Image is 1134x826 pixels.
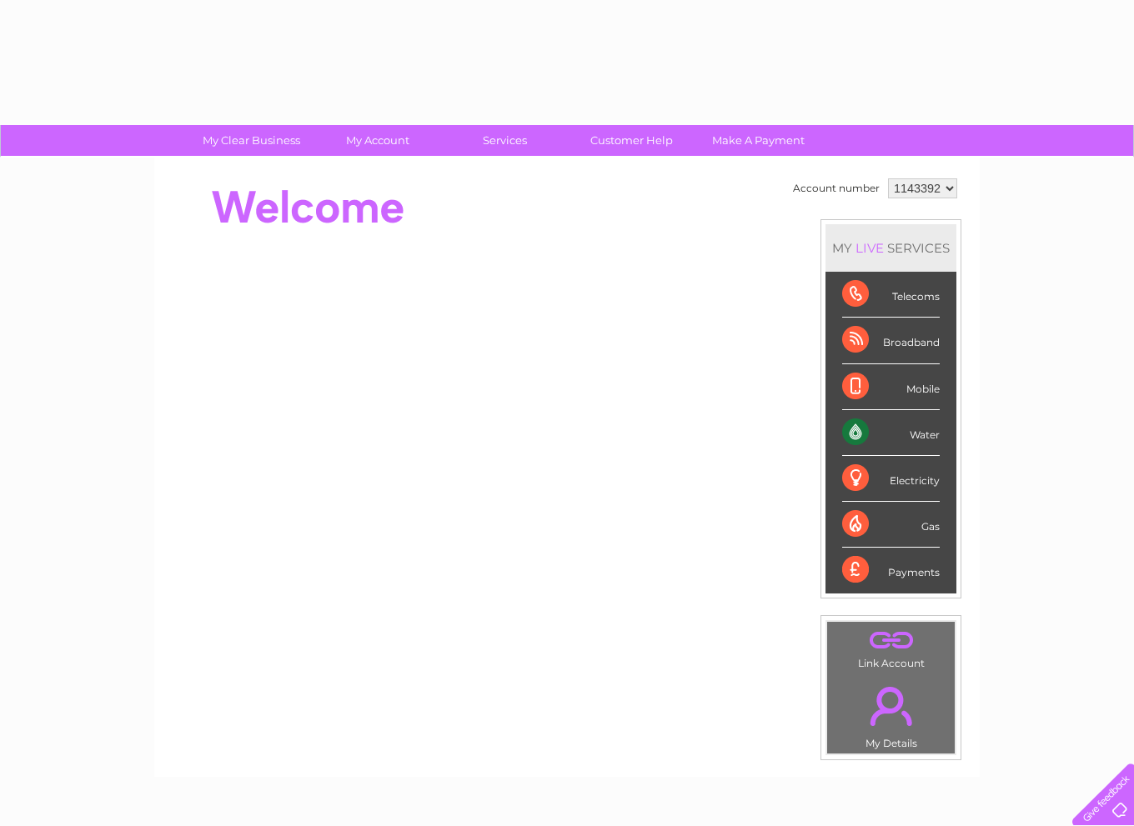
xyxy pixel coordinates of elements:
div: Water [842,410,940,456]
div: MY SERVICES [825,224,956,272]
a: My Account [309,125,447,156]
a: Customer Help [563,125,700,156]
a: Services [436,125,574,156]
div: Gas [842,502,940,548]
div: Broadband [842,318,940,363]
div: Electricity [842,456,940,502]
a: My Clear Business [183,125,320,156]
td: Link Account [826,621,956,673]
div: LIVE [852,240,887,256]
td: My Details [826,673,956,754]
div: Telecoms [842,272,940,318]
div: Mobile [842,364,940,410]
td: Account number [789,174,884,203]
div: Payments [842,548,940,593]
a: . [831,626,951,655]
a: . [831,677,951,735]
a: Make A Payment [690,125,827,156]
